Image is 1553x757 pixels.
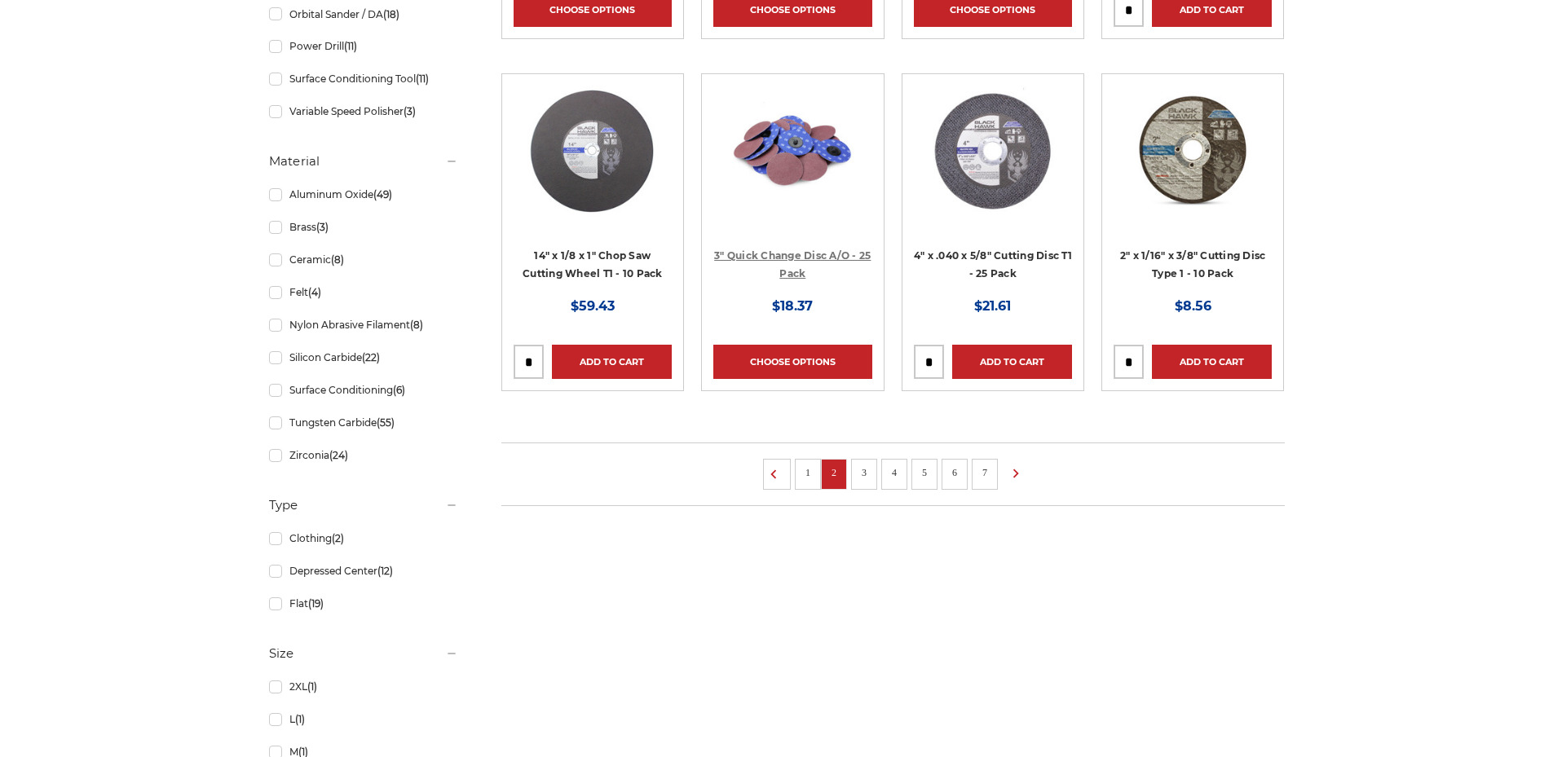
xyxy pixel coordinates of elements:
span: (55) [377,416,395,429]
img: 3-inch aluminum oxide quick change sanding discs for sanding and deburring [727,86,858,216]
a: Brass(3) [269,213,458,241]
a: 3-inch aluminum oxide quick change sanding discs for sanding and deburring [713,86,871,244]
a: 4 [886,464,902,482]
span: (19) [308,597,324,610]
h5: Type [269,495,458,515]
span: $18.37 [772,298,813,314]
a: Ceramic(8) [269,245,458,274]
span: $8.56 [1175,298,1211,314]
span: (22) [362,351,380,363]
img: 2" x 1/16" x 3/8" Cut Off Wheel [1127,86,1258,216]
span: (18) [383,8,399,20]
a: Add to Cart [1152,345,1272,379]
a: Zirconia(24) [269,441,458,469]
a: 2" x 1/16" x 3/8" Cut Off Wheel [1114,86,1272,244]
span: (12) [377,565,393,577]
span: (11) [416,73,429,85]
span: (11) [344,40,357,52]
a: Silicon Carbide(22) [269,343,458,372]
a: 2XL(1) [269,672,458,701]
a: 14" x 1/8 x 1" Chop Saw Cutting Wheel T1 - 10 Pack [523,249,663,280]
a: Add to Cart [552,345,672,379]
a: 2" x 1/16" x 3/8" Cutting Disc Type 1 - 10 Pack [1120,249,1266,280]
span: (6) [393,384,405,396]
a: Depressed Center(12) [269,557,458,585]
span: (1) [307,680,317,693]
a: Aluminum Oxide(49) [269,180,458,209]
a: Power Drill(11) [269,32,458,60]
span: $59.43 [571,298,615,314]
a: 7 [977,464,993,482]
a: Variable Speed Polisher(3) [269,97,458,125]
a: Add to Cart [952,345,1072,379]
a: 4" x .040 x 5/8" Cutting Disc T1 - 25 Pack [914,249,1072,280]
a: 4 inch cut off wheel for angle grinder [914,86,1072,244]
a: 3" Quick Change Disc A/O - 25 Pack [714,249,871,280]
span: (3) [404,105,416,117]
a: 14 Inch Chop Saw Wheel [514,86,672,244]
span: (4) [308,286,321,298]
a: Surface Conditioning Tool(11) [269,64,458,93]
span: $21.61 [974,298,1011,314]
a: 5 [916,464,933,482]
a: 2 [826,464,842,482]
span: (1) [295,713,305,725]
a: Clothing(2) [269,524,458,552]
img: 4 inch cut off wheel for angle grinder [928,86,1058,216]
span: (49) [373,188,392,200]
a: 1 [800,464,816,482]
span: (8) [410,319,423,331]
span: (2) [332,532,344,544]
a: Surface Conditioning(6) [269,376,458,404]
span: (3) [316,221,329,233]
span: (24) [329,449,348,461]
a: L(1) [269,705,458,733]
span: (8) [331,253,344,266]
a: Tungsten Carbide(55) [269,408,458,437]
a: Nylon Abrasive Filament(8) [269,310,458,339]
h5: Material [269,152,458,171]
img: 14 Inch Chop Saw Wheel [527,86,658,216]
a: Choose Options [713,345,871,379]
a: Felt(4) [269,278,458,306]
a: 3 [856,464,872,482]
h5: Size [269,644,458,663]
a: 6 [946,464,963,482]
a: Flat(19) [269,589,458,618]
